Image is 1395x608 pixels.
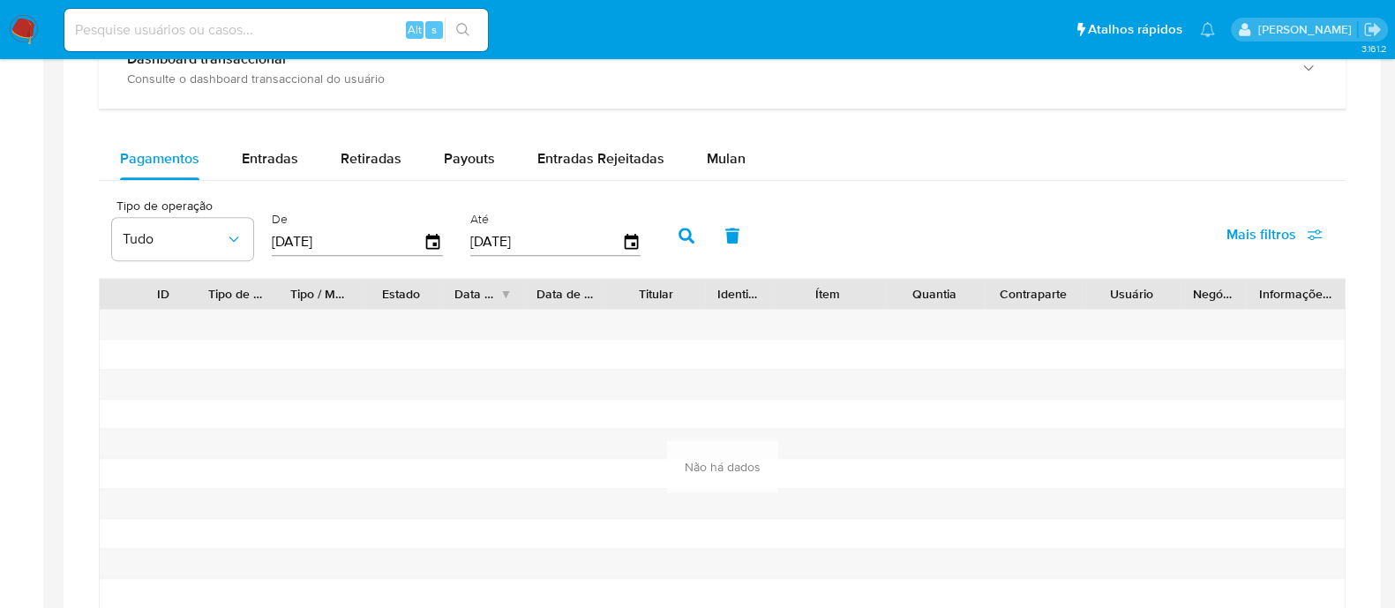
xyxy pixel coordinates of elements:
a: Sair [1363,20,1382,39]
span: Alt [408,21,422,38]
span: s [431,21,437,38]
input: Pesquise usuários ou casos... [64,19,488,41]
a: Notificações [1200,22,1215,37]
button: search-icon [445,18,481,42]
p: anna.almeida@mercadopago.com.br [1257,21,1357,38]
span: 3.161.2 [1361,41,1386,56]
span: Atalhos rápidos [1088,20,1182,39]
